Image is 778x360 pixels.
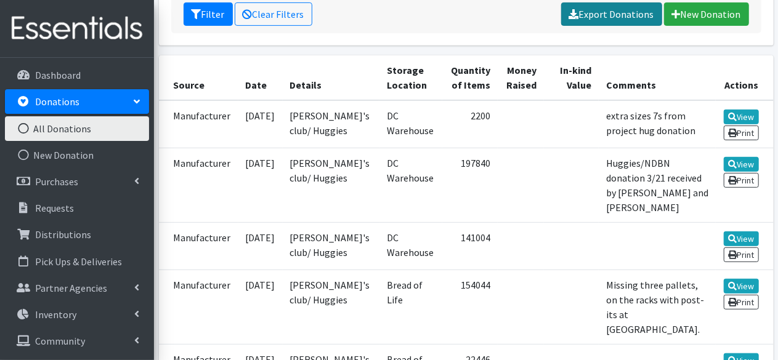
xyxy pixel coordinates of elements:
a: Purchases [5,169,149,194]
td: [DATE] [238,100,283,148]
a: Community [5,329,149,353]
a: Requests [5,196,149,220]
th: Quantity of Items [442,55,498,100]
td: Manufacturer [159,222,238,270]
td: extra sizes 7s from project hug donation [599,100,716,148]
td: Huggies/NDBN donation 3/21 received by [PERSON_NAME] and [PERSON_NAME] [599,148,716,222]
img: HumanEssentials [5,8,149,49]
p: Inventory [35,308,76,321]
a: View [724,157,759,172]
td: 197840 [442,148,498,222]
td: Manufacturer [159,100,238,148]
a: View [724,279,759,294]
p: Community [35,335,85,347]
td: DC Warehouse [379,222,442,270]
p: Distributions [35,228,91,241]
a: View [724,110,759,124]
th: Storage Location [379,55,442,100]
td: 154044 [442,270,498,345]
td: [PERSON_NAME]'s club/ Huggies [283,148,379,222]
a: All Donations [5,116,149,141]
td: Manufacturer [159,148,238,222]
p: Purchases [35,175,78,188]
a: View [724,231,759,246]
td: DC Warehouse [379,148,442,222]
a: Dashboard [5,63,149,87]
a: Print [724,173,759,188]
th: Actions [716,55,773,100]
td: [DATE] [238,148,283,222]
p: Donations [35,95,79,108]
p: Partner Agencies [35,282,107,294]
a: Donations [5,89,149,114]
th: Source [159,55,238,100]
p: Dashboard [35,69,81,81]
td: Bread of Life [379,270,442,345]
a: Pick Ups & Deliveries [5,249,149,274]
td: [PERSON_NAME]'s club/ Huggies [283,222,379,270]
a: Export Donations [561,2,662,26]
td: Manufacturer [159,270,238,345]
td: Missing three pallets, on the racks with post-its at [GEOGRAPHIC_DATA]. [599,270,716,345]
td: 2200 [442,100,498,148]
th: Details [283,55,379,100]
th: In-kind Value [544,55,599,100]
a: New Donation [5,143,149,167]
p: Requests [35,202,74,214]
th: Comments [599,55,716,100]
th: Date [238,55,283,100]
a: New Donation [664,2,749,26]
td: [PERSON_NAME]'s club/ Huggies [283,100,379,148]
a: Print [724,247,759,262]
a: Print [724,295,759,310]
td: [DATE] [238,222,283,270]
td: [PERSON_NAME]'s club/ Huggies [283,270,379,345]
a: Print [724,126,759,140]
td: 141004 [442,222,498,270]
td: DC Warehouse [379,100,442,148]
td: [DATE] [238,270,283,345]
a: Clear Filters [235,2,312,26]
a: Inventory [5,302,149,327]
a: Partner Agencies [5,276,149,300]
th: Money Raised [498,55,544,100]
p: Pick Ups & Deliveries [35,255,122,268]
a: Distributions [5,222,149,247]
button: Filter [184,2,233,26]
